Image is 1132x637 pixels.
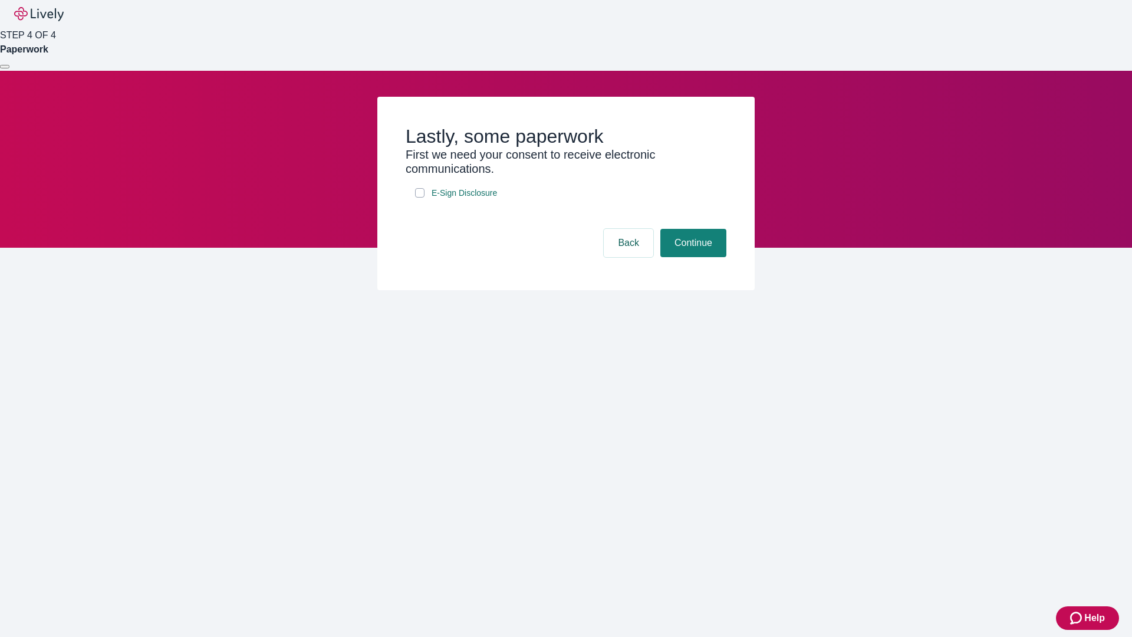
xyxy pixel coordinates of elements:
span: Help [1084,611,1105,625]
h2: Lastly, some paperwork [406,125,726,147]
svg: Zendesk support icon [1070,611,1084,625]
span: E-Sign Disclosure [432,187,497,199]
img: Lively [14,7,64,21]
a: e-sign disclosure document [429,186,499,201]
button: Zendesk support iconHelp [1056,606,1119,630]
button: Back [604,229,653,257]
h3: First we need your consent to receive electronic communications. [406,147,726,176]
button: Continue [660,229,726,257]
